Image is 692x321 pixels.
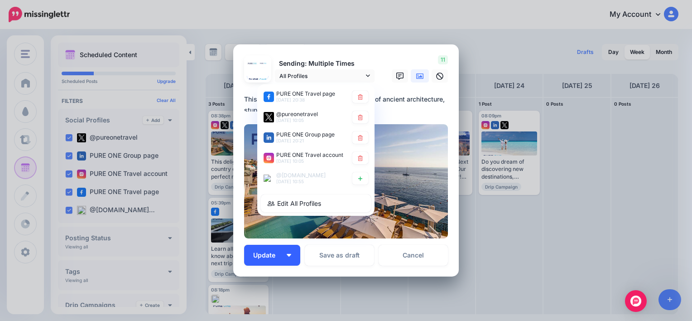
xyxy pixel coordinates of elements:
[305,245,374,266] button: Save as draft
[276,117,304,123] span: [DATE] 10:05
[264,153,274,163] img: instagram-square.png
[275,69,375,83] a: All Profiles
[276,97,305,102] span: [DATE] 20:38
[258,58,269,69] img: -zVCY7KV-89052.png
[244,245,300,266] button: Update
[247,58,258,69] img: 463020140_8829671807097876_6669393238317567255_n-bsa154295.jpg
[264,132,274,143] img: linkedin-square.png
[276,90,335,97] span: PURE ONE Travel page
[276,179,304,184] span: [DATE] 10:55
[379,245,448,266] a: Cancel
[279,71,364,81] span: All Profiles
[264,112,274,122] img: twitter-square.png
[261,195,371,212] a: Edit All Profiles
[276,111,318,117] span: @pureonetravel
[264,175,271,182] img: bluesky-square.png
[625,290,647,312] div: Open Intercom Messenger
[276,151,343,158] span: PURE ONE Travel account
[438,55,448,64] span: 11
[276,158,304,164] span: [DATE] 10:05
[287,254,291,257] img: arrow-down-white.png
[275,58,375,69] p: Sending: Multiple Times
[247,69,269,91] img: 464240739_404657859364624_8349312894474433264_n-bsa154298.jpg
[264,92,274,102] img: facebook-square.png
[253,252,282,258] span: Update
[244,94,452,181] div: This delightful country offers a perfect mix of ancient architecture, stunning landscapes, and az...
[276,131,335,138] span: PURE ONE Group page
[244,124,448,238] img: S8CE5I64XL3OMPO5IR5CZNKJMACYCJ2W.png
[276,138,304,143] span: [DATE] 20:21
[276,172,326,179] span: @[DOMAIN_NAME]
